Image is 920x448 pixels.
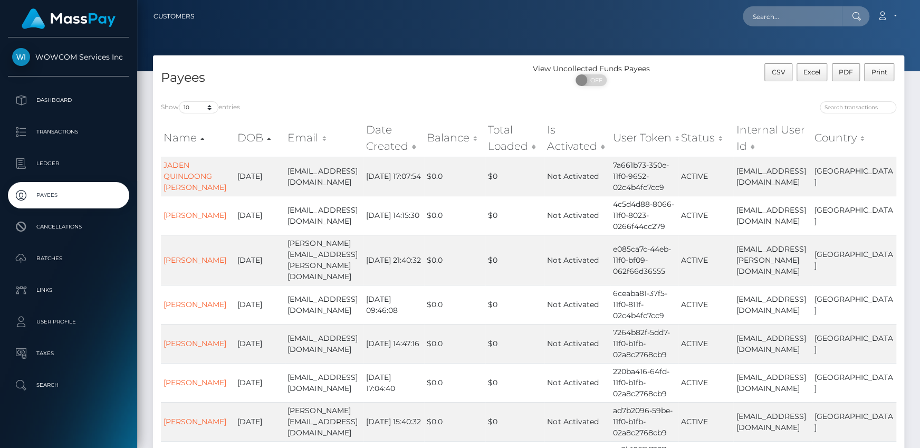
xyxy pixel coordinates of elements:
td: [DATE] [235,285,285,324]
th: Country: activate to sort column ascending [812,119,896,157]
td: Not Activated [544,196,610,235]
th: Internal User Id: activate to sort column ascending [733,119,811,157]
a: JADEN QUINLOONG [PERSON_NAME] [164,160,226,192]
h4: Payees [161,69,521,87]
a: [PERSON_NAME] [164,255,226,265]
td: $0.0 [424,196,485,235]
th: Total Loaded: activate to sort column ascending [485,119,545,157]
a: Ledger [8,150,129,177]
td: 4c5d4d88-8066-11f0-8023-0266f44cc279 [610,196,678,235]
td: 7264b82f-5dd7-11f0-b1fb-02a8c2768cb9 [610,324,678,363]
td: $0 [485,363,545,402]
td: $0.0 [424,235,485,285]
td: ACTIVE [678,235,734,285]
p: Payees [12,187,125,203]
td: [EMAIL_ADDRESS][DOMAIN_NAME] [285,157,363,196]
td: 7a661b73-350e-11f0-9652-02c4b4fc7cc9 [610,157,678,196]
td: [DATE] 09:46:08 [363,285,424,324]
td: [EMAIL_ADDRESS][DOMAIN_NAME] [733,285,811,324]
img: WOWCOM Services Inc [12,48,30,66]
td: ACTIVE [678,285,734,324]
td: [DATE] 17:04:40 [363,363,424,402]
input: Search transactions [820,101,896,113]
span: OFF [581,74,608,86]
img: MassPay Logo [22,8,116,29]
button: PDF [832,63,860,81]
a: [PERSON_NAME] [164,417,226,426]
span: CSV [771,68,785,76]
span: Print [871,68,887,76]
th: User Token: activate to sort column ascending [610,119,678,157]
p: Taxes [12,346,125,361]
td: [DATE] [235,363,285,402]
td: Not Activated [544,402,610,441]
td: [GEOGRAPHIC_DATA] [812,157,896,196]
td: $0 [485,196,545,235]
td: ad7b2096-59be-11f0-b1fb-02a8c2768cb9 [610,402,678,441]
p: Search [12,377,125,393]
td: $0 [485,157,545,196]
a: Cancellations [8,214,129,240]
p: Transactions [12,124,125,140]
span: Excel [803,68,820,76]
td: 220ba416-64fd-11f0-b1fb-02a8c2768cb9 [610,363,678,402]
td: ACTIVE [678,402,734,441]
td: [EMAIL_ADDRESS][DOMAIN_NAME] [285,196,363,235]
button: CSV [764,63,792,81]
td: Not Activated [544,285,610,324]
td: $0 [485,324,545,363]
input: Search... [743,6,842,26]
td: [EMAIL_ADDRESS][DOMAIN_NAME] [733,324,811,363]
td: $0 [485,285,545,324]
td: [PERSON_NAME][EMAIL_ADDRESS][PERSON_NAME][DOMAIN_NAME] [285,235,363,285]
td: [GEOGRAPHIC_DATA] [812,285,896,324]
td: 6ceaba81-37f5-11f0-811f-02c4b4fc7cc9 [610,285,678,324]
p: User Profile [12,314,125,330]
td: [PERSON_NAME][EMAIL_ADDRESS][DOMAIN_NAME] [285,402,363,441]
a: Links [8,277,129,303]
td: [EMAIL_ADDRESS][DOMAIN_NAME] [285,324,363,363]
td: [GEOGRAPHIC_DATA] [812,324,896,363]
td: Not Activated [544,235,610,285]
span: WOWCOM Services Inc [8,52,129,62]
td: [DATE] [235,324,285,363]
span: PDF [839,68,853,76]
td: [DATE] 14:15:30 [363,196,424,235]
div: View Uncollected Funds Payees [529,63,654,74]
a: User Profile [8,309,129,335]
td: [GEOGRAPHIC_DATA] [812,402,896,441]
td: [EMAIL_ADDRESS][DOMAIN_NAME] [285,363,363,402]
td: ACTIVE [678,157,734,196]
td: $0.0 [424,285,485,324]
a: [PERSON_NAME] [164,300,226,309]
td: Not Activated [544,157,610,196]
th: Date Created: activate to sort column ascending [363,119,424,157]
button: Print [864,63,894,81]
p: Cancellations [12,219,125,235]
td: [DATE] [235,157,285,196]
a: Transactions [8,119,129,145]
td: [GEOGRAPHIC_DATA] [812,196,896,235]
td: [DATE] [235,235,285,285]
td: [EMAIL_ADDRESS][DOMAIN_NAME] [285,285,363,324]
td: [DATE] 21:40:32 [363,235,424,285]
td: [GEOGRAPHIC_DATA] [812,235,896,285]
p: Links [12,282,125,298]
td: [DATE] 17:07:54 [363,157,424,196]
th: Balance: activate to sort column ascending [424,119,485,157]
td: e085ca7c-44eb-11f0-bf09-062f66d36555 [610,235,678,285]
a: Payees [8,182,129,208]
td: [EMAIL_ADDRESS][DOMAIN_NAME] [733,196,811,235]
a: [PERSON_NAME] [164,378,226,387]
a: Search [8,372,129,398]
td: [DATE] [235,196,285,235]
a: Dashboard [8,87,129,113]
p: Ledger [12,156,125,171]
p: Batches [12,251,125,266]
td: [EMAIL_ADDRESS][PERSON_NAME][DOMAIN_NAME] [733,235,811,285]
td: $0.0 [424,402,485,441]
td: Not Activated [544,363,610,402]
a: Customers [154,5,194,27]
p: Dashboard [12,92,125,108]
td: ACTIVE [678,196,734,235]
